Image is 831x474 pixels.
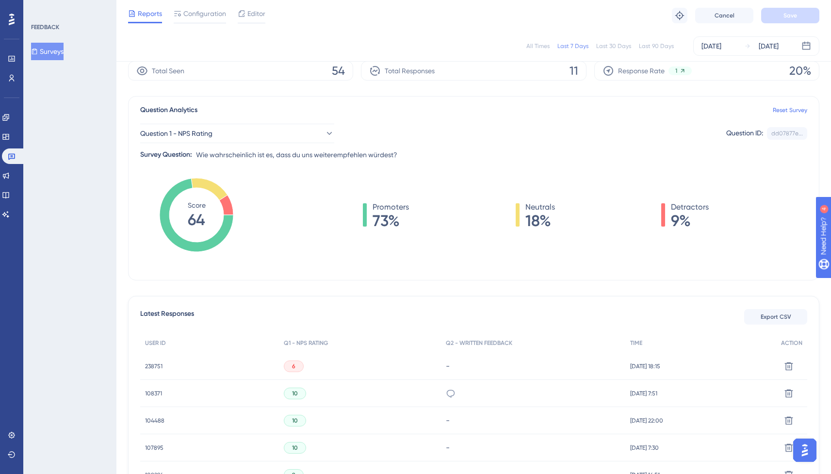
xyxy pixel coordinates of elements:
[630,339,642,347] span: TIME
[671,213,709,229] span: 9%
[557,42,588,50] div: Last 7 Days
[292,444,298,452] span: 10
[31,23,59,31] div: FEEDBACK
[373,213,409,229] span: 73%
[183,8,226,19] span: Configuration
[23,2,61,14] span: Need Help?
[140,149,192,161] div: Survey Question:
[671,201,709,213] span: Detractors
[138,8,162,19] span: Reports
[373,201,409,213] span: Promoters
[715,12,734,19] span: Cancel
[596,42,631,50] div: Last 30 Days
[781,339,802,347] span: ACTION
[188,211,205,229] tspan: 64
[284,339,328,347] span: Q1 - NPS RATING
[630,362,660,370] span: [DATE] 18:15
[152,65,184,77] span: Total Seen
[446,416,620,425] div: -
[630,390,657,397] span: [DATE] 7:51
[140,308,194,326] span: Latest Responses
[140,104,197,116] span: Question Analytics
[761,313,791,321] span: Export CSV
[385,65,435,77] span: Total Responses
[639,42,674,50] div: Last 90 Days
[570,63,578,79] span: 11
[446,339,512,347] span: Q2 - WRITTEN FEEDBACK
[446,361,620,371] div: -
[145,339,166,347] span: USER ID
[701,40,721,52] div: [DATE]
[247,8,265,19] span: Editor
[789,63,811,79] span: 20%
[67,5,70,13] div: 4
[771,130,803,137] div: dd07877e...
[292,362,295,370] span: 6
[446,443,620,452] div: -
[790,436,819,465] iframe: UserGuiding AI Assistant Launcher
[695,8,753,23] button: Cancel
[526,42,550,50] div: All Times
[145,362,163,370] span: 238751
[525,201,555,213] span: Neutrals
[675,67,677,75] span: 1
[145,444,163,452] span: 107895
[140,128,212,139] span: Question 1 - NPS Rating
[188,201,206,209] tspan: Score
[773,106,807,114] a: Reset Survey
[145,390,162,397] span: 108371
[630,417,663,425] span: [DATE] 22:00
[630,444,659,452] span: [DATE] 7:30
[525,213,555,229] span: 18%
[145,417,164,425] span: 104488
[783,12,797,19] span: Save
[292,417,298,425] span: 10
[759,40,779,52] div: [DATE]
[292,390,298,397] span: 10
[332,63,345,79] span: 54
[196,149,397,161] span: Wie wahrscheinlich ist es, dass du uns weiterempfehlen würdest?
[761,8,819,23] button: Save
[618,65,665,77] span: Response Rate
[726,127,763,140] div: Question ID:
[140,124,334,143] button: Question 1 - NPS Rating
[744,309,807,325] button: Export CSV
[31,43,64,60] button: Surveys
